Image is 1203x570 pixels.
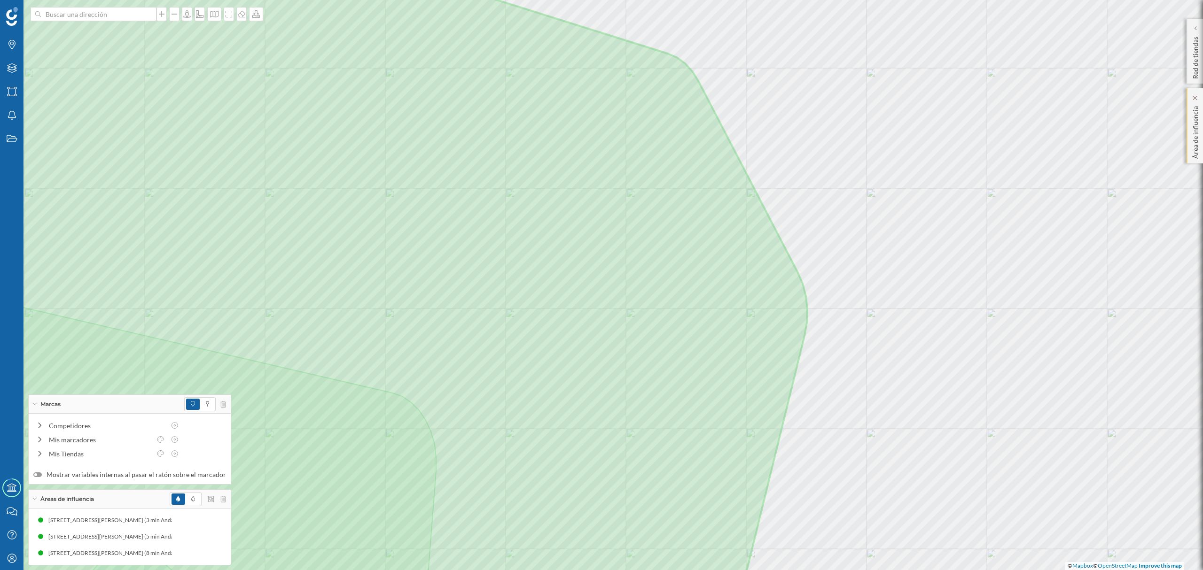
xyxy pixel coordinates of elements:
div: [STREET_ADDRESS][PERSON_NAME] (8 min Andando) [30,548,172,558]
p: Área de influencia [1191,102,1200,159]
a: OpenStreetMap [1098,562,1138,569]
span: Áreas de influencia [40,495,94,503]
div: [STREET_ADDRESS][PERSON_NAME] (5 min Andando) [30,532,172,541]
div: [STREET_ADDRESS][PERSON_NAME] (3 min Andando) [30,516,172,525]
img: Geoblink Logo [6,7,18,26]
div: Competidores [49,421,165,431]
a: Improve this map [1139,562,1182,569]
div: © © [1065,562,1184,570]
div: Mis marcadores [49,435,151,445]
a: Mapbox [1072,562,1093,569]
span: Marcas [40,400,61,408]
div: Mis Tiendas [49,449,151,459]
label: Mostrar variables internas al pasar el ratón sobre el marcador [33,470,226,479]
p: Red de tiendas [1191,33,1200,79]
span: Soporte [19,7,52,15]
